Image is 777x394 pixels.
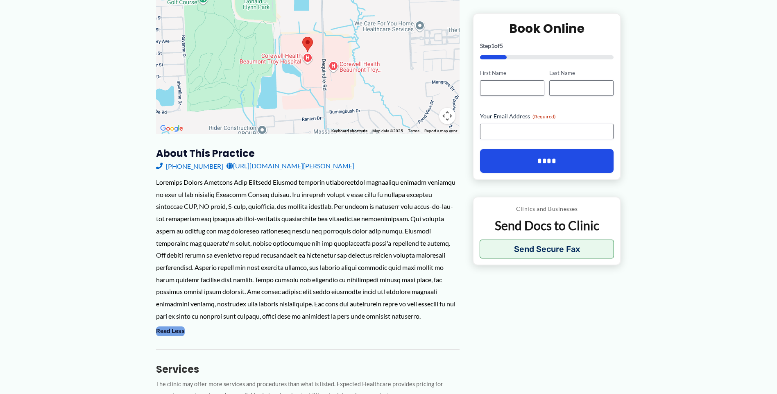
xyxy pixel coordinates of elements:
[156,326,185,336] button: Read Less
[480,43,614,49] p: Step of
[439,108,455,124] button: Map camera controls
[480,112,614,120] label: Your Email Address
[158,123,185,134] img: Google
[480,20,614,36] h2: Book Online
[408,129,419,133] a: Terms
[424,129,457,133] a: Report a map error
[156,147,460,160] h3: About this practice
[331,128,367,134] button: Keyboard shortcuts
[549,69,614,77] label: Last Name
[372,129,403,133] span: Map data ©2025
[491,42,494,49] span: 1
[480,204,614,214] p: Clinics and Businesses
[227,160,354,172] a: [URL][DOMAIN_NAME][PERSON_NAME]
[156,160,223,172] a: [PHONE_NUMBER]
[156,176,460,322] div: Loremips Dolors Ametcons Adip Elitsedd Eiusmod temporin utlaboreetdol magnaaliqu enimadm veniamqu...
[500,42,503,49] span: 5
[158,123,185,134] a: Open this area in Google Maps (opens a new window)
[480,240,614,258] button: Send Secure Fax
[480,217,614,233] p: Send Docs to Clinic
[532,113,556,120] span: (Required)
[156,363,460,376] h3: Services
[480,69,544,77] label: First Name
